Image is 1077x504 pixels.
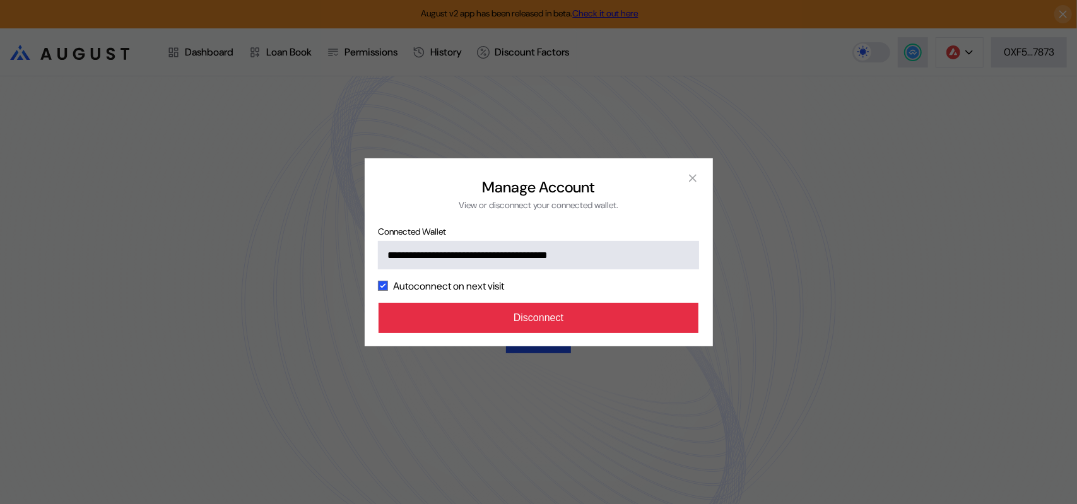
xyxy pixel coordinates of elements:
[683,168,703,189] button: close modal
[378,226,698,237] span: Connected Wallet
[483,177,595,197] h2: Manage Account
[379,303,699,333] button: Disconnect
[459,199,618,211] div: View or disconnect your connected wallet.
[393,279,504,293] label: Autoconnect on next visit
